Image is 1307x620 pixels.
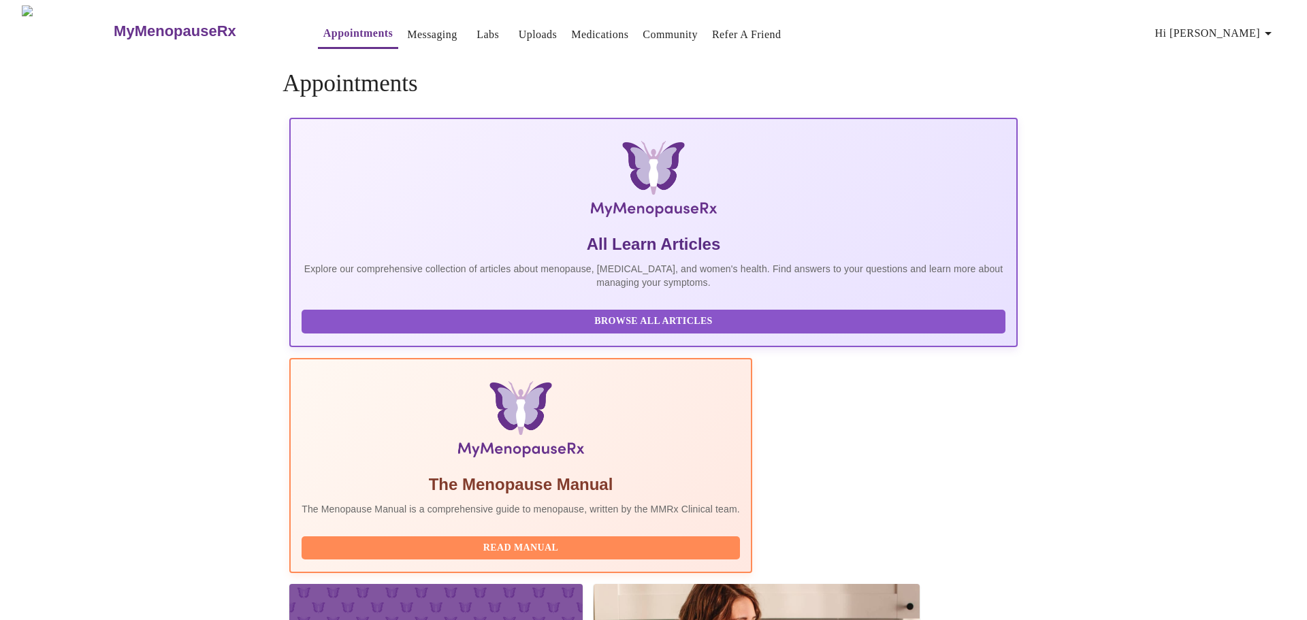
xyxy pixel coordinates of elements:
[707,21,787,48] button: Refer a Friend
[637,21,703,48] button: Community
[302,474,740,495] h5: The Menopause Manual
[407,25,457,44] a: Messaging
[643,25,698,44] a: Community
[712,25,781,44] a: Refer a Friend
[302,233,1005,255] h5: All Learn Articles
[323,24,393,43] a: Appointments
[318,20,398,49] button: Appointments
[302,541,743,553] a: Read Manual
[114,22,236,40] h3: MyMenopauseRx
[371,381,670,463] img: Menopause Manual
[402,21,462,48] button: Messaging
[466,21,510,48] button: Labs
[566,21,634,48] button: Medications
[302,262,1005,289] p: Explore our comprehensive collection of articles about menopause, [MEDICAL_DATA], and women's hea...
[22,5,112,56] img: MyMenopauseRx Logo
[1150,20,1282,47] button: Hi [PERSON_NAME]
[519,25,558,44] a: Uploads
[302,314,1009,326] a: Browse All Articles
[302,536,740,560] button: Read Manual
[283,70,1024,97] h4: Appointments
[302,502,740,516] p: The Menopause Manual is a comprehensive guide to menopause, written by the MMRx Clinical team.
[315,540,726,557] span: Read Manual
[315,313,992,330] span: Browse All Articles
[513,21,563,48] button: Uploads
[571,25,628,44] a: Medications
[112,7,291,55] a: MyMenopauseRx
[477,25,499,44] a: Labs
[302,310,1005,333] button: Browse All Articles
[411,141,896,223] img: MyMenopauseRx Logo
[1155,24,1276,43] span: Hi [PERSON_NAME]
